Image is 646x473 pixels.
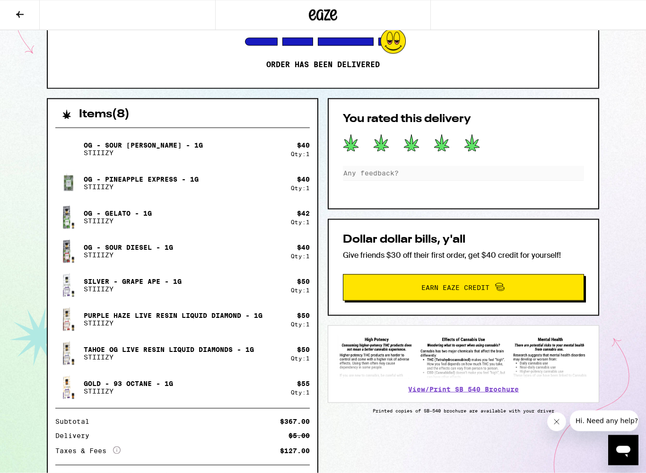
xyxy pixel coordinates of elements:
[343,114,584,125] h2: You rated this delivery
[84,346,254,353] p: Tahoe OG Live Resin Liquid Diamonds - 1g
[421,284,489,291] span: Earn Eaze Credit
[280,418,310,425] div: $367.00
[291,185,310,191] div: Qty: 1
[291,389,310,395] div: Qty: 1
[291,355,310,361] div: Qty: 1
[570,411,638,431] iframe: Message from company
[291,151,310,157] div: Qty: 1
[84,244,173,251] p: OG - Sour Diesel - 1g
[291,321,310,327] div: Qty: 1
[84,285,182,293] p: STIIIZY
[328,408,599,413] p: Printed copies of SB-540 brochure are available with your driver
[79,109,130,120] h2: Items ( 8 )
[84,380,173,387] p: Gold - 93 Octane - 1g
[84,210,152,217] p: OG - Gelato - 1g
[84,183,199,191] p: STIIIZY
[547,412,566,431] iframe: Close message
[343,250,584,260] p: Give friends $30 off their first order, get $40 credit for yourself!
[297,141,310,149] div: $ 40
[84,251,173,259] p: STIIIZY
[608,435,638,465] iframe: Button to launch messaging window
[297,244,310,251] div: $ 40
[55,432,96,439] div: Delivery
[55,418,96,425] div: Subtotal
[343,234,584,245] h2: Dollar dollar bills, y'all
[55,170,82,196] img: OG - Pineapple Express - 1g
[55,204,82,230] img: OG - Gelato - 1g
[343,274,584,301] button: Earn Eaze Credit
[55,136,82,162] img: OG - Sour Tangie - 1g
[84,141,203,149] p: OG - Sour [PERSON_NAME] - 1g
[55,272,82,298] img: Silver - Grape Ape - 1g
[55,374,82,401] img: Gold - 93 Octane - 1g
[297,278,310,285] div: $ 50
[84,319,262,327] p: STIIIZY
[55,306,82,333] img: Purple Haze Live Resin Liquid Diamond - 1g
[55,340,82,367] img: Tahoe OG Live Resin Liquid Diamonds - 1g
[338,335,589,379] img: SB 540 Brochure preview
[297,380,310,387] div: $ 55
[408,385,519,393] a: View/Print SB 540 Brochure
[84,312,262,319] p: Purple Haze Live Resin Liquid Diamond - 1g
[55,238,82,264] img: OG - Sour Diesel - 1g
[84,278,182,285] p: Silver - Grape Ape - 1g
[297,312,310,319] div: $ 50
[55,447,121,455] div: Taxes & Fees
[84,175,199,183] p: OG - Pineapple Express - 1g
[288,432,310,439] div: $5.00
[297,210,310,217] div: $ 42
[266,60,380,70] p: Order has been delivered
[297,346,310,353] div: $ 50
[84,217,152,225] p: STIIIZY
[84,387,173,395] p: STIIIZY
[84,149,203,157] p: STIIIZY
[280,447,310,454] div: $127.00
[84,353,254,361] p: STIIIZY
[291,253,310,259] div: Qty: 1
[291,287,310,293] div: Qty: 1
[297,175,310,183] div: $ 40
[343,166,584,180] input: Any feedback?
[291,219,310,225] div: Qty: 1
